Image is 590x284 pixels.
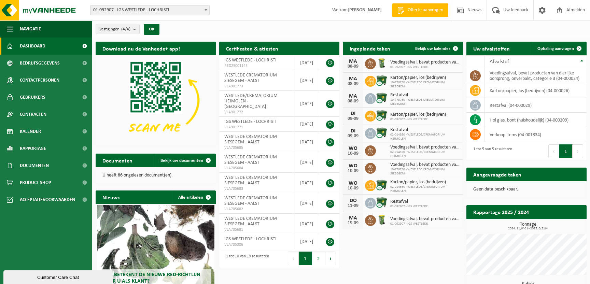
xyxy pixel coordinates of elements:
[99,24,130,34] span: Vestigingen
[346,76,360,82] div: MA
[144,24,159,35] button: OK
[3,269,114,284] iframe: chat widget
[390,112,446,117] span: Karton/papier, los (bedrijven)
[484,83,587,98] td: karton/papier, los (bedrijven) (04-000026)
[224,216,277,227] span: WESTLEDE CREMATORIUM SIESEGEM - AALST
[466,168,528,181] h2: Aangevraagde taken
[96,154,139,167] h2: Documenten
[346,82,360,86] div: 08-09
[548,144,559,158] button: Previous
[173,190,215,204] a: Alle artikelen
[390,98,460,106] span: 10-778750 - WESTLEDE CREMATORIUM SIESEGEM
[376,197,388,208] img: WB-1100-CU
[410,42,462,55] a: Bekijk uw kalender
[20,106,46,123] span: Contracten
[348,8,382,13] strong: [PERSON_NAME]
[346,163,360,169] div: WO
[224,242,290,247] span: VLA705306
[96,55,216,145] img: Download de VHEPlus App
[346,59,360,64] div: MA
[224,155,277,165] span: WESTLEDE CREMATORIUM SIESEGEM - AALST
[224,110,290,115] span: VLA901772
[312,252,325,265] button: 2
[288,252,299,265] button: Previous
[224,186,290,191] span: VLA705683
[484,127,587,142] td: verkoop items (04-001834)
[295,193,319,214] td: [DATE]
[224,73,277,83] span: WESTLEDE CREMATORIUM SIESEGEM - AALST
[376,179,388,191] img: WB-1100-CU
[559,144,573,158] button: 1
[390,222,460,226] span: 01-092907 - IGS WESTLEDE
[155,154,215,167] a: Bekijk uw documenten
[390,93,460,98] span: Restafval
[224,119,277,124] span: IGS WESTLEDE - LOCHRISTI
[390,162,460,168] span: Voedingsafval, bevat producten van dierlijke oorsprong, onverpakt, categorie 3
[325,252,336,265] button: Next
[390,204,428,209] span: 01-092907 - IGS WESTLEDE
[537,46,574,51] span: Ophaling aanvragen
[376,92,388,104] img: WB-1100-CU
[102,173,209,178] p: U heeft 86 ongelezen document(en).
[406,7,445,14] span: Offerte aanvragen
[392,3,448,17] a: Offerte aanvragen
[96,42,187,55] h2: Download nu de Vanheede+ app!
[390,133,460,141] span: 02-014550 - WESTLEDE/CREMATORIUM HEIMOLEN
[224,145,290,151] span: VLA705685
[224,207,290,212] span: VLA705682
[219,42,285,55] h2: Certificaten & attesten
[390,117,446,122] span: 01-092907 - IGS WESTLEDE
[532,42,586,55] a: Ophaling aanvragen
[346,169,360,173] div: 10-09
[536,218,586,232] a: Bekijk rapportage
[390,145,460,150] span: Voedingsafval, bevat producten van dierlijke oorsprong, onverpakt, categorie 3
[466,205,536,218] h2: Rapportage 2025 / 2024
[224,84,290,89] span: VLA901773
[470,222,587,230] h3: Tonnage
[346,215,360,221] div: MA
[376,110,388,121] img: WB-1100-CU
[390,150,460,158] span: 02-014550 - WESTLEDE/CREMATORIUM HEIMOLEN
[346,116,360,121] div: 09-09
[20,191,75,208] span: Acceptatievoorwaarden
[346,94,360,99] div: MA
[295,234,319,249] td: [DATE]
[346,146,360,151] div: WO
[484,68,587,83] td: voedingsafval, bevat producten van dierlijke oorsprong, onverpakt, categorie 3 (04-000024)
[224,175,277,186] span: WESTLEDE CREMATORIUM SIESEGEM - AALST
[299,252,312,265] button: 1
[346,221,360,226] div: 15-09
[490,59,509,65] span: Afvalstof
[573,144,583,158] button: Next
[346,151,360,156] div: 10-09
[346,128,360,134] div: DI
[466,42,517,55] h2: Uw afvalstoffen
[390,127,460,133] span: Restafval
[346,64,360,69] div: 08-09
[224,166,290,171] span: VLA705684
[346,181,360,186] div: WO
[224,227,290,232] span: VLA705681
[343,42,397,55] h2: Ingeplande taken
[90,5,209,15] span: 01-092907 - IGS WESTLEDE - LOCHRISTI
[224,134,277,145] span: WESTLEDE CREMATORIUM SIESEGEM - AALST
[295,132,319,152] td: [DATE]
[224,196,277,206] span: WESTLEDE CREMATORIUM SIESEGEM - AALST
[90,5,210,15] span: 01-092907 - IGS WESTLEDE - LOCHRISTI
[390,168,460,176] span: 10-778750 - WESTLEDE CREMATORIUM SIESEGEM
[346,186,360,191] div: 10-09
[346,111,360,116] div: DI
[224,63,290,69] span: RED25001145
[473,187,580,192] p: Geen data beschikbaar.
[346,134,360,139] div: 09-09
[376,57,388,69] img: WB-0140-HPE-GN-50
[20,123,41,140] span: Kalender
[390,65,460,69] span: 01-092907 - IGS WESTLEDE
[20,38,45,55] span: Dashboard
[295,173,319,193] td: [DATE]
[376,127,388,139] img: WB-1100-CU
[295,55,319,70] td: [DATE]
[376,214,388,226] img: WB-0140-HPE-GN-50
[415,46,450,51] span: Bekijk uw kalender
